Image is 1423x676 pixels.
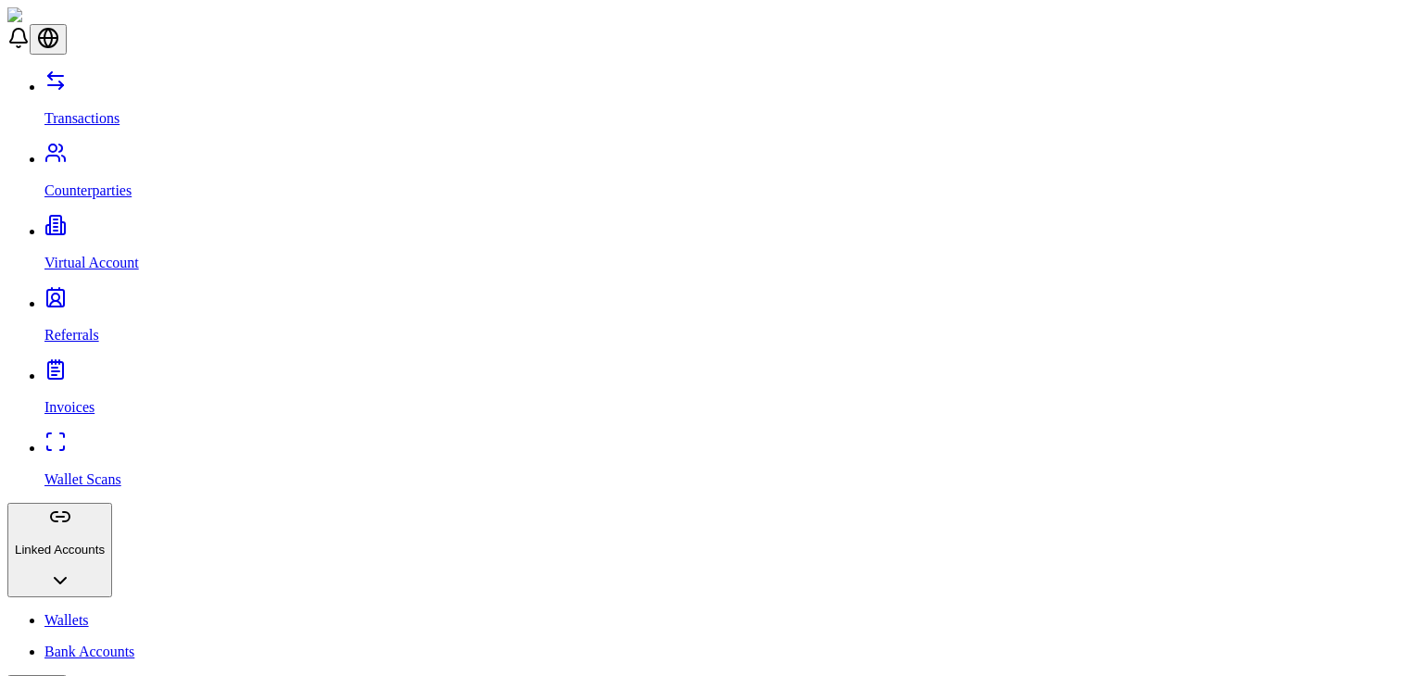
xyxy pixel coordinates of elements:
[15,543,105,557] p: Linked Accounts
[44,644,1416,660] a: Bank Accounts
[44,182,1416,199] p: Counterparties
[44,151,1416,199] a: Counterparties
[44,399,1416,416] p: Invoices
[44,110,1416,127] p: Transactions
[44,440,1416,488] a: Wallet Scans
[44,471,1416,488] p: Wallet Scans
[7,503,112,597] button: Linked Accounts
[7,7,118,24] img: ShieldPay Logo
[44,612,1416,629] a: Wallets
[44,79,1416,127] a: Transactions
[44,368,1416,416] a: Invoices
[44,327,1416,344] p: Referrals
[44,295,1416,344] a: Referrals
[44,255,1416,271] p: Virtual Account
[44,223,1416,271] a: Virtual Account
